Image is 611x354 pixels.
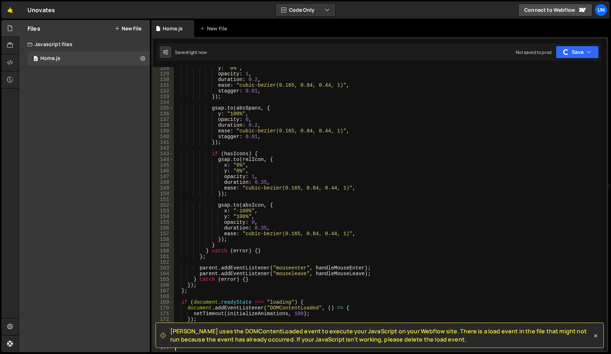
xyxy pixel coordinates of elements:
button: Save [556,46,599,59]
div: 129 [153,71,174,77]
div: 130 [153,77,174,82]
div: 150 [153,191,174,197]
div: Home.js [163,25,183,32]
div: 151 [153,197,174,202]
div: 162 [153,259,174,265]
div: 143 [153,151,174,157]
div: 169 [153,299,174,305]
div: 147 [153,174,174,179]
div: Home.js [40,55,60,62]
div: 172 [153,317,174,322]
div: right now [188,49,207,55]
span: 0 [34,56,38,62]
div: 152 [153,202,174,208]
div: 174 [153,328,174,334]
div: 175 [153,334,174,339]
div: 145 [153,162,174,168]
div: 135 [153,105,174,111]
button: Code Only [276,4,335,16]
div: 142 [153,145,174,151]
div: 168 [153,294,174,299]
div: 140 [153,134,174,140]
div: 158 [153,237,174,242]
div: 167 [153,288,174,294]
div: 159 [153,242,174,248]
div: 139 [153,128,174,134]
div: 155 [153,219,174,225]
div: 146 [153,168,174,174]
div: 136 [153,111,174,117]
div: 173 [153,322,174,328]
div: 137 [153,117,174,122]
div: 154 [153,214,174,219]
div: Not saved to prod [516,49,551,55]
div: 153 [153,208,174,214]
div: 164 [153,271,174,277]
div: 133 [153,94,174,100]
div: New File [200,25,230,32]
span: [PERSON_NAME] uses the DOMContentLoaded event to execute your JavaScript on your Webflow site. Th... [170,327,592,343]
div: Saved [175,49,207,55]
div: 161 [153,254,174,259]
a: Connect to Webflow [518,4,592,16]
div: 16819/45959.js [27,51,150,66]
div: 131 [153,82,174,88]
div: 149 [153,185,174,191]
div: 128 [153,65,174,71]
div: 170 [153,305,174,311]
div: 171 [153,311,174,317]
div: 166 [153,282,174,288]
div: 141 [153,140,174,145]
div: 160 [153,248,174,254]
a: Un [595,4,607,16]
div: 156 [153,225,174,231]
div: 132 [153,88,174,94]
div: 177 [153,345,174,351]
a: 🤙 [1,1,19,19]
div: 163 [153,265,174,271]
div: 148 [153,179,174,185]
div: 157 [153,231,174,237]
div: 134 [153,100,174,105]
div: Unovates [27,6,55,14]
h2: Files [27,25,40,32]
div: 165 [153,277,174,282]
div: Javascript files [19,37,150,51]
div: 144 [153,157,174,162]
div: 138 [153,122,174,128]
button: New File [115,26,141,31]
div: 176 [153,339,174,345]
